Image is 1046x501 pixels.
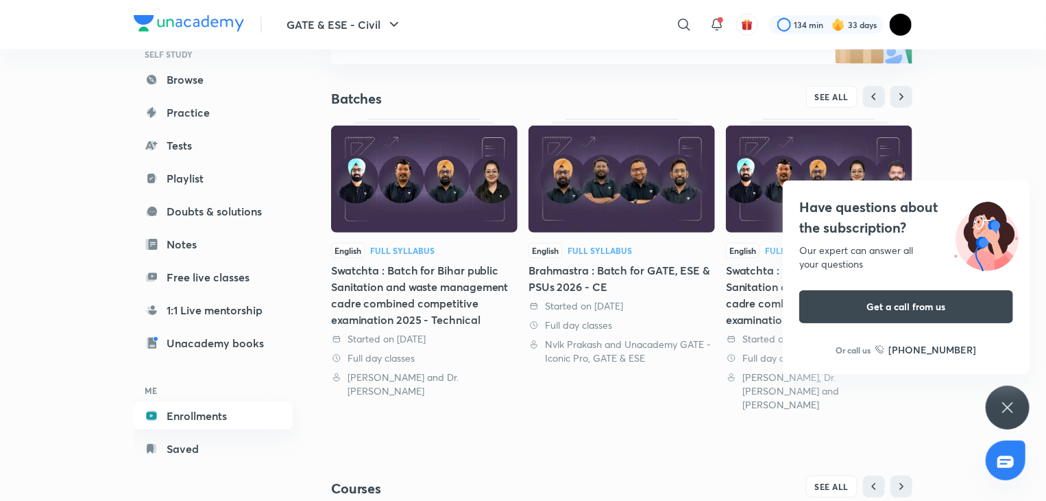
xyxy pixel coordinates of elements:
[528,299,715,313] div: Started on 11 Aug 2025
[134,402,293,430] a: Enrollments
[889,13,912,36] img: Prakhar Charan
[726,371,912,412] div: Nvlk Prakash, Dr. Jaspal Singh and Amit Vijay
[726,262,912,328] div: Swatchta : Batch for Bihar public Sanitation and waste management cadre combined competitive exam...
[331,371,518,398] div: Nvlk Prakash and Dr. Jaspal Singh
[134,15,244,32] img: Company Logo
[331,332,518,346] div: Started on 31 Jul 2025
[815,92,849,102] span: SEE ALL
[726,243,759,258] span: English
[568,246,632,255] div: Full Syllabus
[943,197,1030,271] img: ttu_illustration_new.svg
[726,332,912,346] div: Started on 11 Aug 2025
[134,132,293,159] a: Tests
[134,198,293,225] a: Doubts & solutions
[331,119,518,398] a: ThumbnailEnglishFull SyllabusSwatchta : Batch for Bihar public Sanitation and waste management ca...
[806,476,858,498] button: SEE ALL
[765,246,829,255] div: Full Syllabus
[331,90,622,108] h4: Batches
[815,482,849,491] span: SEE ALL
[726,126,912,233] img: Thumbnail
[726,119,912,412] a: ThumbnailEnglishFull SyllabusSwatchta : Batch for Bihar public Sanitation and waste management ca...
[134,43,293,66] h6: SELF STUDY
[278,11,411,38] button: GATE & ESE - Civil
[875,342,977,357] a: [PHONE_NUMBER]
[134,264,293,291] a: Free live classes
[741,19,753,31] img: avatar
[889,342,977,357] h6: [PHONE_NUMBER]
[726,351,912,365] div: Full day classes
[799,244,1013,271] div: Our expert can answer all your questions
[134,15,244,35] a: Company Logo
[134,379,293,402] h6: ME
[528,262,715,295] div: Brahmastra : Batch for GATE, ESE & PSUs 2026 - CE
[134,99,293,126] a: Practice
[331,262,518,328] div: Swatchta : Batch for Bihar public Sanitation and waste management cadre combined competitive exam...
[370,246,435,255] div: Full Syllabus
[331,243,365,258] span: English
[331,126,518,233] img: Thumbnail
[528,243,562,258] span: English
[134,329,293,357] a: Unacademy books
[331,351,518,365] div: Full day classes
[836,344,871,356] p: Or call us
[736,14,758,36] button: avatar
[134,435,293,463] a: Saved
[799,290,1013,323] button: Get a call from us
[528,318,715,332] div: Full day classes
[799,197,1013,238] h4: Have questions about the subscription?
[831,18,845,32] img: streak
[134,165,293,192] a: Playlist
[806,86,858,108] button: SEE ALL
[331,480,622,498] h4: Courses
[528,126,715,233] img: Thumbnail
[528,119,715,365] a: ThumbnailEnglishFull SyllabusBrahmastra : Batch for GATE, ESE & PSUs 2026 - CE Started on [DATE] ...
[134,66,293,93] a: Browse
[528,338,715,365] div: Nvlk Prakash and Unacademy GATE - Iconic Pro, GATE & ESE
[134,296,293,324] a: 1:1 Live mentorship
[134,231,293,258] a: Notes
